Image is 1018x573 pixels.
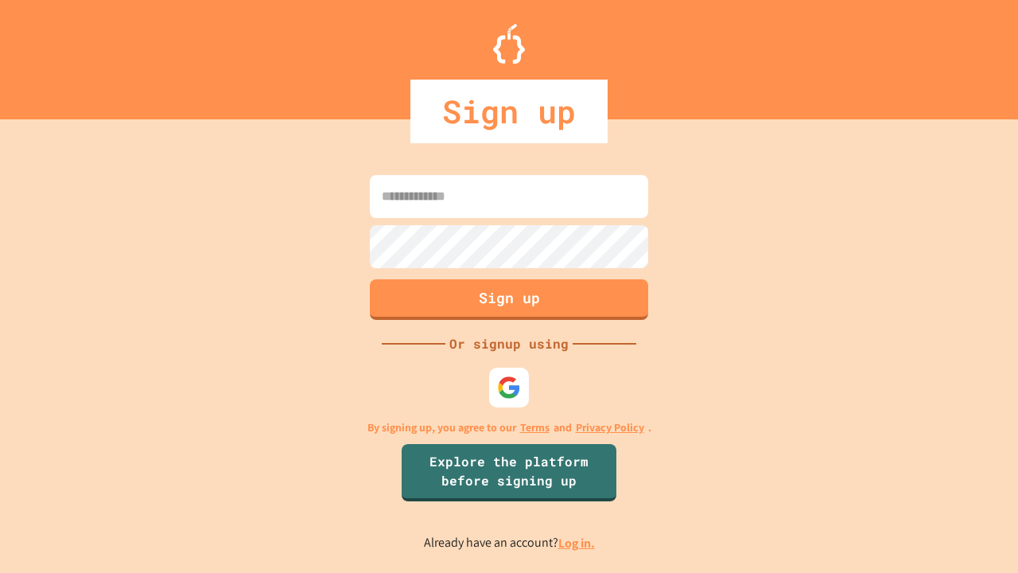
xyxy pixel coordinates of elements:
[424,533,595,553] p: Already have an account?
[445,334,573,353] div: Or signup using
[576,419,644,436] a: Privacy Policy
[370,279,648,320] button: Sign up
[402,444,616,501] a: Explore the platform before signing up
[367,419,651,436] p: By signing up, you agree to our and .
[497,376,521,400] img: google-icon.svg
[410,80,608,143] div: Sign up
[951,509,1002,557] iframe: chat widget
[493,24,525,64] img: Logo.svg
[558,535,595,552] a: Log in.
[520,419,550,436] a: Terms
